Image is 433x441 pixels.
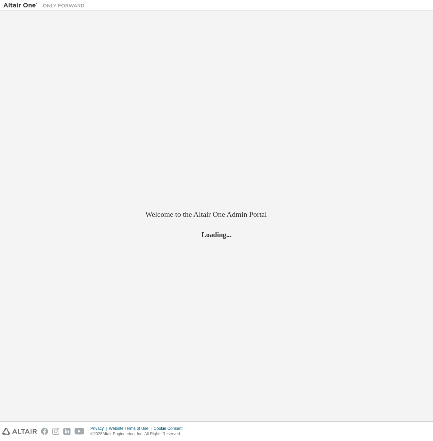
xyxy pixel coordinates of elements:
[75,428,84,435] img: youtube.svg
[145,210,288,219] h2: Welcome to the Altair One Admin Portal
[90,426,109,431] div: Privacy
[153,426,186,431] div: Cookie Consent
[109,426,153,431] div: Website Terms of Use
[90,431,187,437] p: © 2025 Altair Engineering, Inc. All Rights Reserved.
[41,428,48,435] img: facebook.svg
[3,2,88,9] img: Altair One
[2,428,37,435] img: altair_logo.svg
[63,428,70,435] img: linkedin.svg
[145,230,288,239] h2: Loading...
[52,428,59,435] img: instagram.svg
